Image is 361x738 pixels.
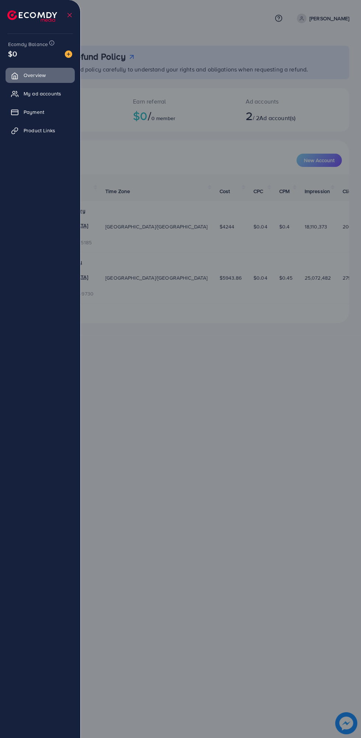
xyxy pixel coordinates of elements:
span: $0 [8,48,17,59]
a: Payment [6,105,75,119]
a: Product Links [6,123,75,138]
a: My ad accounts [6,86,75,101]
span: Overview [24,71,46,79]
span: Payment [24,108,44,116]
img: image [65,50,72,58]
span: Product Links [24,127,55,134]
img: logo [7,10,57,22]
a: Overview [6,68,75,83]
span: My ad accounts [24,90,61,97]
span: Ecomdy Balance [8,41,48,48]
